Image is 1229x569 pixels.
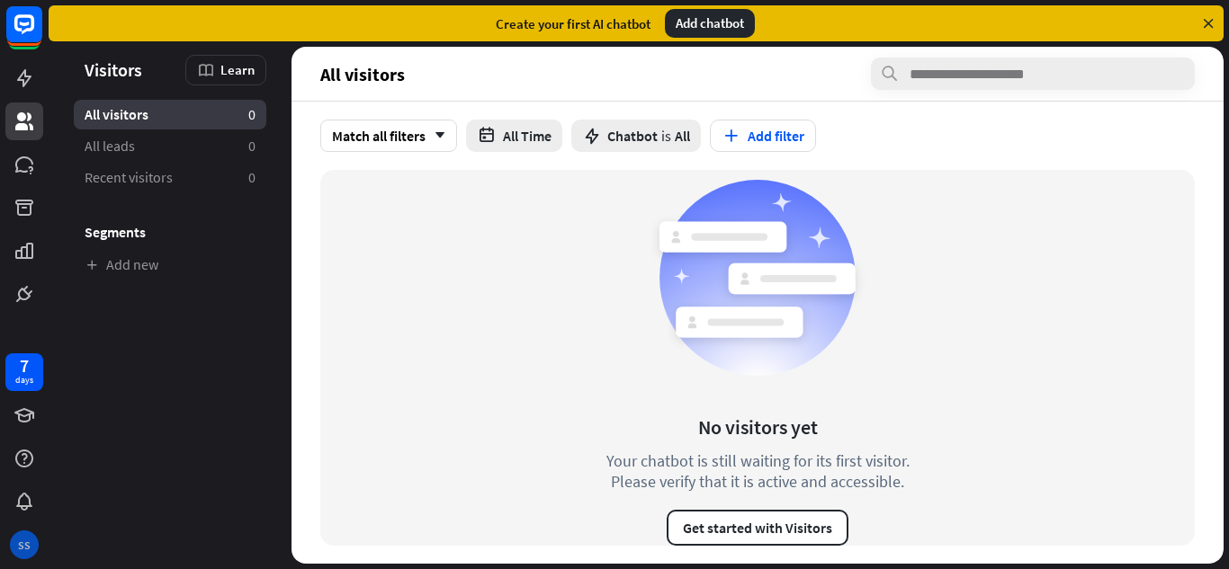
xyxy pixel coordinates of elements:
span: All visitors [320,64,405,84]
button: All Time [466,120,562,152]
i: arrow_down [426,130,445,141]
span: Visitors [85,59,142,80]
div: SS [10,530,39,559]
aside: 0 [248,168,256,187]
h3: Segments [74,223,266,241]
span: All visitors [85,105,148,124]
div: No visitors yet [698,414,818,440]
a: All leads 0 [74,131,266,161]
span: Chatbot [607,127,658,145]
div: Match all filters [320,120,457,152]
span: Learn [220,61,255,78]
span: is [661,127,671,145]
button: Get started with Visitors [667,510,848,546]
button: Open LiveChat chat widget [14,7,68,61]
div: Add chatbot [665,9,755,38]
a: 7 days [5,353,43,391]
aside: 0 [248,137,256,156]
aside: 0 [248,105,256,124]
div: Create your first AI chatbot [496,15,650,32]
div: days [15,374,33,387]
div: Your chatbot is still waiting for its first visitor. Please verify that it is active and accessible. [573,450,942,492]
a: Recent visitors 0 [74,163,266,192]
a: Add new [74,250,266,280]
span: Recent visitors [85,168,173,187]
span: All [675,127,690,145]
button: Add filter [710,120,816,152]
div: 7 [20,358,29,374]
span: All leads [85,137,135,156]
